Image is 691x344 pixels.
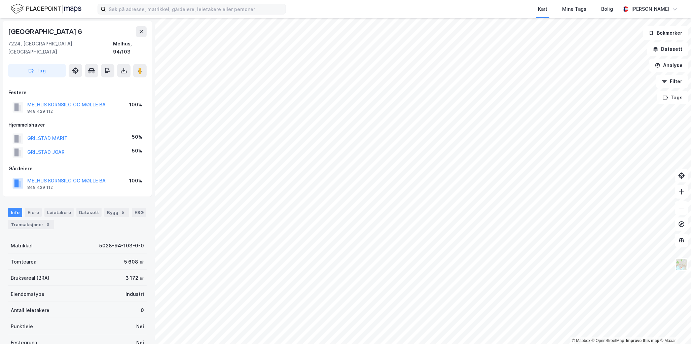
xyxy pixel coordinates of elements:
[649,59,688,72] button: Analyse
[99,242,144,250] div: 5028-94-103-0-0
[8,165,146,173] div: Gårdeiere
[106,4,286,14] input: Søk på adresse, matrikkel, gårdeiere, leietakere eller personer
[8,121,146,129] div: Hjemmelshaver
[626,338,659,343] a: Improve this map
[129,177,142,185] div: 100%
[132,208,146,217] div: ESG
[25,208,42,217] div: Eiere
[572,338,590,343] a: Mapbox
[601,5,613,13] div: Bolig
[132,133,142,141] div: 50%
[657,91,688,104] button: Tags
[11,322,33,331] div: Punktleie
[76,208,102,217] div: Datasett
[11,274,49,282] div: Bruksareal (BRA)
[104,208,129,217] div: Bygg
[120,209,126,216] div: 5
[11,306,49,314] div: Antall leietakere
[643,26,688,40] button: Bokmerker
[631,5,669,13] div: [PERSON_NAME]
[11,258,38,266] div: Tomteareal
[11,290,44,298] div: Eiendomstype
[125,274,144,282] div: 3 172 ㎡
[538,5,547,13] div: Kart
[125,290,144,298] div: Industri
[136,322,144,331] div: Nei
[141,306,144,314] div: 0
[27,185,53,190] div: 848 429 112
[675,258,688,271] img: Z
[113,40,147,56] div: Melhus, 94/103
[8,64,66,77] button: Tag
[45,221,51,228] div: 3
[8,89,146,97] div: Festere
[647,42,688,56] button: Datasett
[8,26,83,37] div: [GEOGRAPHIC_DATA] 6
[8,40,113,56] div: 7224, [GEOGRAPHIC_DATA], [GEOGRAPHIC_DATA]
[11,242,33,250] div: Matrikkel
[132,147,142,155] div: 50%
[11,3,81,15] img: logo.f888ab2527a4732fd821a326f86c7f29.svg
[657,312,691,344] iframe: Chat Widget
[27,109,53,114] div: 848 429 112
[129,101,142,109] div: 100%
[562,5,586,13] div: Mine Tags
[592,338,624,343] a: OpenStreetMap
[44,208,74,217] div: Leietakere
[8,208,22,217] div: Info
[656,75,688,88] button: Filter
[124,258,144,266] div: 5 608 ㎡
[8,220,54,229] div: Transaksjoner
